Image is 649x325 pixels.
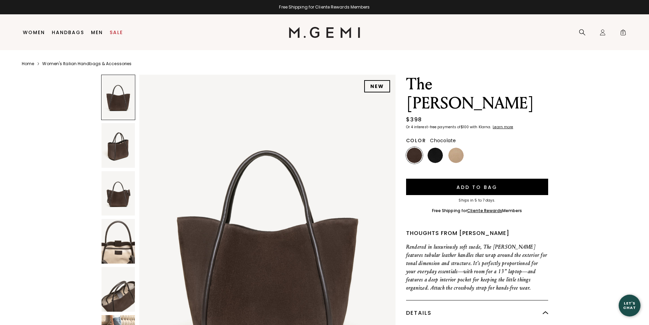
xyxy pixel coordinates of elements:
[448,148,464,163] img: Latte
[430,137,456,144] span: Chocolate
[406,179,548,195] button: Add to Bag
[52,30,84,35] a: Handbags
[492,125,513,129] a: Learn more
[620,30,627,37] span: 0
[493,124,513,130] klarna-placement-style-cta: Learn more
[102,267,135,312] img: The Ursula Tote
[406,124,461,130] klarna-placement-style-body: Or 4 interest-free payments of
[467,208,502,213] a: Cliente Rewards
[406,243,548,292] p: Rendered in luxuriously soft suede, The [PERSON_NAME] features tubular leather handles that wrap ...
[406,198,548,203] div: Ships in 5 to 7 days.
[406,75,548,113] h1: The [PERSON_NAME]
[22,61,34,67] a: Home
[102,123,135,168] img: The Ursula Tote
[23,30,45,35] a: Women
[619,301,640,310] div: Let's Chat
[406,138,426,143] h2: Color
[461,124,469,130] klarna-placement-style-amount: $100
[407,148,422,163] img: Chocolate
[289,27,360,38] img: M.Gemi
[428,148,443,163] img: Black
[364,80,390,92] div: NEW
[406,116,422,124] div: $398
[110,30,123,35] a: Sale
[432,208,522,213] div: Free Shipping for Members
[102,219,135,264] img: The Ursula Tote
[470,124,492,130] klarna-placement-style-body: with Klarna
[406,229,548,237] div: Thoughts from [PERSON_NAME]
[91,30,103,35] a: Men
[42,61,132,67] a: Women's Italian Handbags & Accessories
[102,171,135,216] img: The Ursula Tote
